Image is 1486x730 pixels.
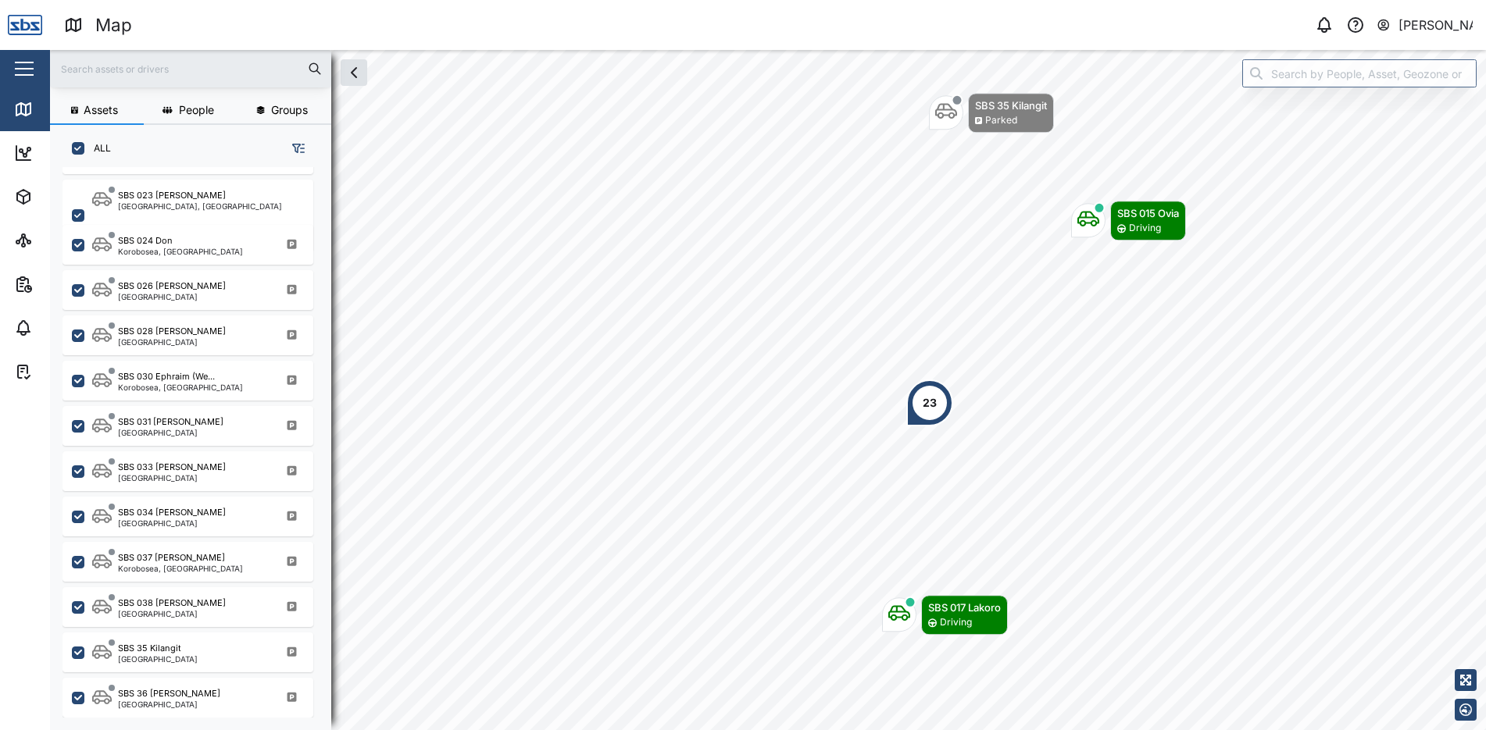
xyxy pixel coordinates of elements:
[118,519,226,527] div: [GEOGRAPHIC_DATA]
[118,655,198,663] div: [GEOGRAPHIC_DATA]
[118,461,226,474] div: SBS 033 [PERSON_NAME]
[118,610,226,618] div: [GEOGRAPHIC_DATA]
[118,687,220,700] div: SBS 36 [PERSON_NAME]
[118,564,243,572] div: Korobosea, [GEOGRAPHIC_DATA]
[1376,14,1473,36] button: [PERSON_NAME]
[118,370,215,383] div: SBS 030 Ephraim (We...
[118,280,226,293] div: SBS 026 [PERSON_NAME]
[118,325,226,338] div: SBS 028 [PERSON_NAME]
[1398,16,1473,35] div: [PERSON_NAME]
[975,98,1047,113] div: SBS 35 Kilangit
[118,506,226,519] div: SBS 034 [PERSON_NAME]
[41,144,111,162] div: Dashboard
[8,8,42,42] img: Main Logo
[118,247,243,255] div: Korobosea, [GEOGRAPHIC_DATA]
[118,293,226,301] div: [GEOGRAPHIC_DATA]
[59,57,322,80] input: Search assets or drivers
[1117,205,1179,221] div: SBS 015 Ovia
[118,700,220,708] div: [GEOGRAPHIC_DATA]
[882,595,1008,635] div: Map marker
[118,551,225,564] div: SBS 037 [PERSON_NAME]
[41,319,89,337] div: Alarms
[95,12,132,39] div: Map
[50,50,1486,730] canvas: Map
[41,363,84,380] div: Tasks
[84,105,118,116] span: Assets
[118,415,223,429] div: SBS 031 [PERSON_NAME]
[41,188,89,205] div: Assets
[41,276,94,293] div: Reports
[41,232,78,249] div: Sites
[923,394,937,411] div: 23
[271,105,308,116] span: Groups
[118,642,181,655] div: SBS 35 Kilangit
[118,234,173,247] div: SBS 024 Don
[118,383,243,391] div: Korobosea, [GEOGRAPHIC_DATA]
[985,113,1017,128] div: Parked
[1129,221,1161,236] div: Driving
[63,167,330,718] div: grid
[41,101,76,118] div: Map
[1242,59,1477,87] input: Search by People, Asset, Geozone or Place
[84,142,111,155] label: ALL
[118,189,226,202] div: SBS 023 [PERSON_NAME]
[118,596,226,610] div: SBS 038 [PERSON_NAME]
[1071,201,1186,240] div: Map marker
[940,615,972,630] div: Driving
[179,105,214,116] span: People
[118,474,226,482] div: [GEOGRAPHIC_DATA]
[929,93,1054,133] div: Map marker
[906,379,953,426] div: Map marker
[118,429,223,436] div: [GEOGRAPHIC_DATA]
[928,600,1001,615] div: SBS 017 Lakoro
[118,202,282,210] div: [GEOGRAPHIC_DATA], [GEOGRAPHIC_DATA]
[118,338,226,346] div: [GEOGRAPHIC_DATA]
